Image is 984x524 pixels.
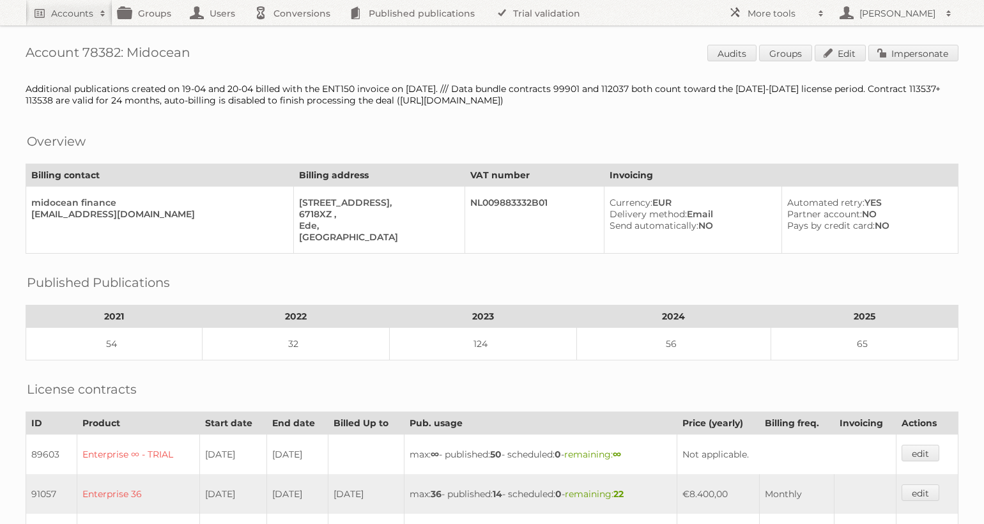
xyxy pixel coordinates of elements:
div: [GEOGRAPHIC_DATA] [299,231,454,243]
div: [STREET_ADDRESS], [299,197,454,208]
td: 89603 [26,435,77,475]
strong: 22 [613,488,624,500]
th: Actions [896,412,958,435]
td: max: - published: - scheduled: - [404,474,677,514]
td: max: - published: - scheduled: - [404,435,677,475]
h2: [PERSON_NAME] [856,7,939,20]
td: [DATE] [200,474,267,514]
td: €8.400,00 [677,474,759,514]
h1: Account 78382: Midocean [26,45,958,64]
strong: ∞ [431,449,439,460]
h2: More tools [748,7,811,20]
td: [DATE] [266,474,328,514]
a: edit [902,445,939,461]
a: Audits [707,45,757,61]
a: Impersonate [868,45,958,61]
h2: Published Publications [27,273,170,292]
span: Automated retry: [787,197,865,208]
span: Send automatically: [610,220,698,231]
strong: 36 [431,488,442,500]
strong: 0 [555,488,562,500]
h2: Accounts [51,7,93,20]
span: Currency: [610,197,652,208]
th: 2025 [771,305,958,328]
div: Additional publications created on 19-04 and 20-04 billed with the ENT150 invoice on [DATE]. /// ... [26,83,958,106]
div: NO [610,220,772,231]
strong: ∞ [613,449,621,460]
strong: 14 [493,488,502,500]
td: 91057 [26,474,77,514]
a: edit [902,484,939,501]
div: EUR [610,197,772,208]
th: Billing freq. [759,412,834,435]
h2: License contracts [27,380,137,399]
strong: 0 [555,449,561,460]
th: Start date [200,412,267,435]
th: Billed Up to [328,412,404,435]
td: 56 [576,328,771,360]
th: 2024 [576,305,771,328]
span: Partner account: [787,208,862,220]
div: Ede, [299,220,454,231]
td: Enterprise ∞ - TRIAL [77,435,200,475]
div: [EMAIL_ADDRESS][DOMAIN_NAME] [31,208,283,220]
a: Edit [815,45,866,61]
th: End date [266,412,328,435]
th: Invoicing [604,164,958,187]
td: [DATE] [266,435,328,475]
th: 2021 [26,305,203,328]
td: Monthly [759,474,834,514]
div: Email [610,208,772,220]
span: Pays by credit card: [787,220,875,231]
td: [DATE] [200,435,267,475]
h2: Overview [27,132,86,151]
div: NO [787,220,948,231]
th: ID [26,412,77,435]
td: 124 [389,328,576,360]
strong: 50 [490,449,502,460]
span: remaining: [565,488,624,500]
th: Product [77,412,200,435]
td: [DATE] [328,474,404,514]
div: 6718XZ , [299,208,454,220]
td: Not applicable. [677,435,896,475]
th: VAT number [465,164,604,187]
span: remaining: [564,449,621,460]
a: Groups [759,45,812,61]
th: Invoicing [834,412,896,435]
td: 32 [202,328,389,360]
th: 2022 [202,305,389,328]
td: NL009883332B01 [465,187,604,254]
td: 54 [26,328,203,360]
td: 65 [771,328,958,360]
div: YES [787,197,948,208]
td: Enterprise 36 [77,474,200,514]
th: Price (yearly) [677,412,759,435]
th: Billing address [293,164,465,187]
div: midocean finance [31,197,283,208]
th: 2023 [389,305,576,328]
th: Pub. usage [404,412,677,435]
th: Billing contact [26,164,294,187]
span: Delivery method: [610,208,687,220]
div: NO [787,208,948,220]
